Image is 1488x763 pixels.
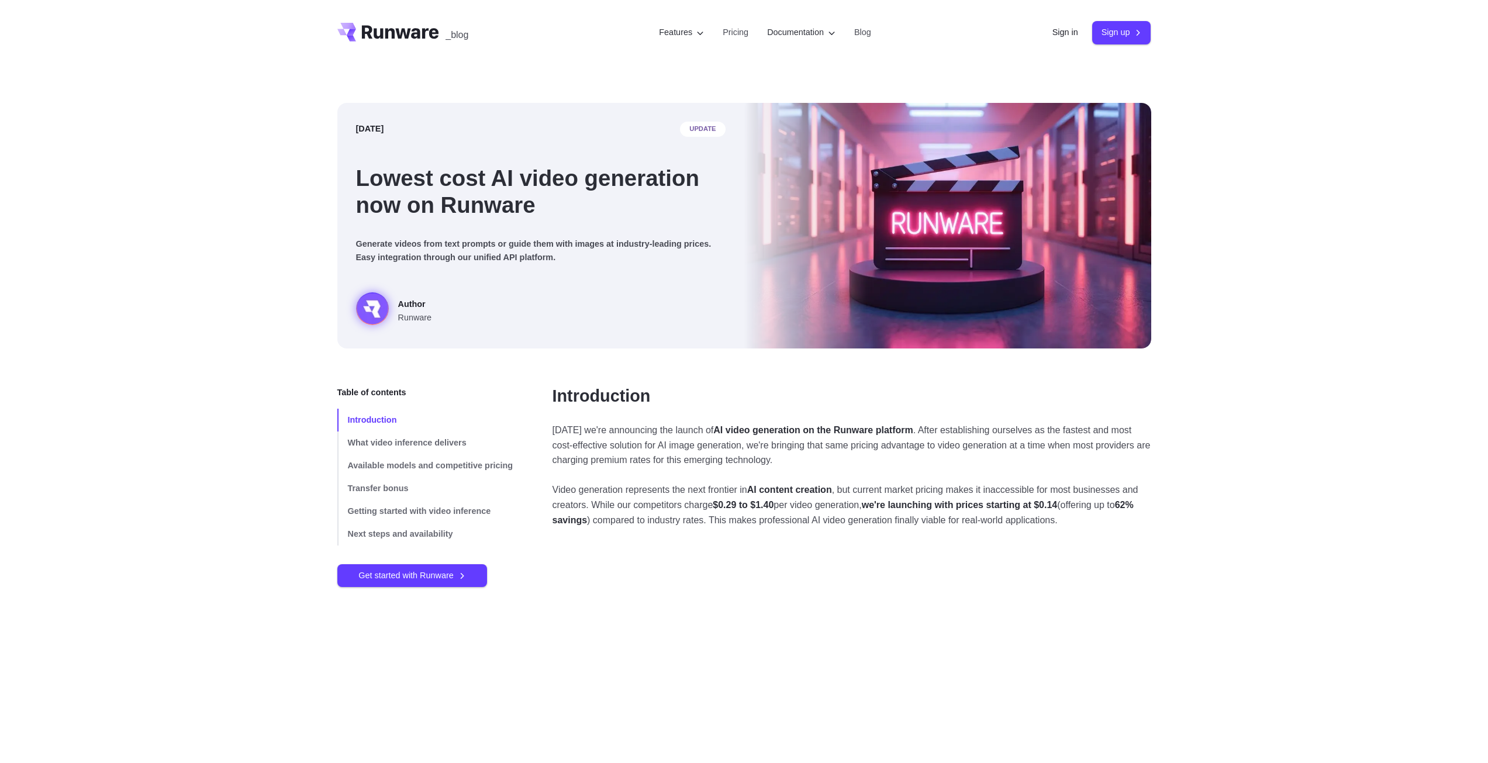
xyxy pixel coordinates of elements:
time: [DATE] [356,122,384,136]
a: What video inference delivers [337,431,515,454]
strong: AI video generation on the Runware platform [713,425,913,435]
span: Available models and competitive pricing [348,461,513,470]
a: Sign up [1092,21,1151,44]
span: Transfer bonus [348,484,409,493]
strong: AI content creation [747,485,832,495]
span: Next steps and availability [348,529,453,538]
a: Blog [854,26,871,39]
span: Introduction [348,415,397,424]
span: update [680,122,725,137]
p: Video generation represents the next frontier in , but current market pricing makes it inaccessib... [553,482,1151,527]
strong: we're launching with prices starting at $0.14 [862,500,1058,510]
a: Pricing [723,26,748,39]
a: Sign in [1052,26,1078,39]
a: Neon-lit movie clapperboard with the word 'RUNWARE' in a futuristic server room Author Runware [356,292,432,330]
a: Next steps and availability [337,523,515,546]
label: Features [659,26,704,39]
h1: Lowest cost AI video generation now on Runware [356,165,726,219]
a: Go to / [337,23,439,42]
a: Get started with Runware [337,564,487,587]
a: Available models and competitive pricing [337,454,515,477]
strong: $0.29 to $1.40 [713,500,774,510]
p: [DATE] we're announcing the launch of . After establishing ourselves as the fastest and most cost... [553,423,1151,468]
a: Introduction [337,409,515,431]
span: Runware [398,311,432,324]
a: Getting started with video inference [337,500,515,523]
span: _blog [446,30,468,40]
a: _blog [446,23,468,42]
span: What video inference delivers [348,438,467,447]
a: Transfer bonus [337,477,515,500]
span: Table of contents [337,386,406,399]
a: Introduction [553,386,651,406]
p: Generate videos from text prompts or guide them with images at industry-leading prices. Easy inte... [356,237,726,264]
img: Neon-lit movie clapperboard with the word 'RUNWARE' in a futuristic server room [744,103,1151,348]
span: Author [398,298,432,311]
strong: 62% savings [553,500,1134,525]
label: Documentation [767,26,836,39]
span: Getting started with video inference [348,506,491,516]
